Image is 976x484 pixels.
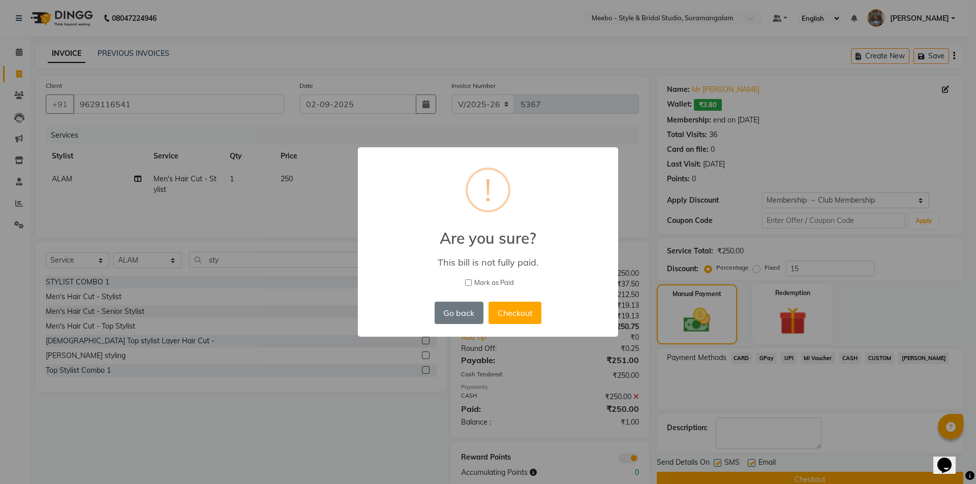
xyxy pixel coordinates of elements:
div: This bill is not fully paid. [373,256,603,268]
div: ! [484,170,492,210]
h2: Are you sure? [358,217,618,247]
button: Checkout [489,302,541,324]
button: Go back [435,302,483,324]
iframe: chat widget [933,443,966,474]
span: Mark as Paid [474,278,514,288]
input: Mark as Paid [465,279,472,286]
